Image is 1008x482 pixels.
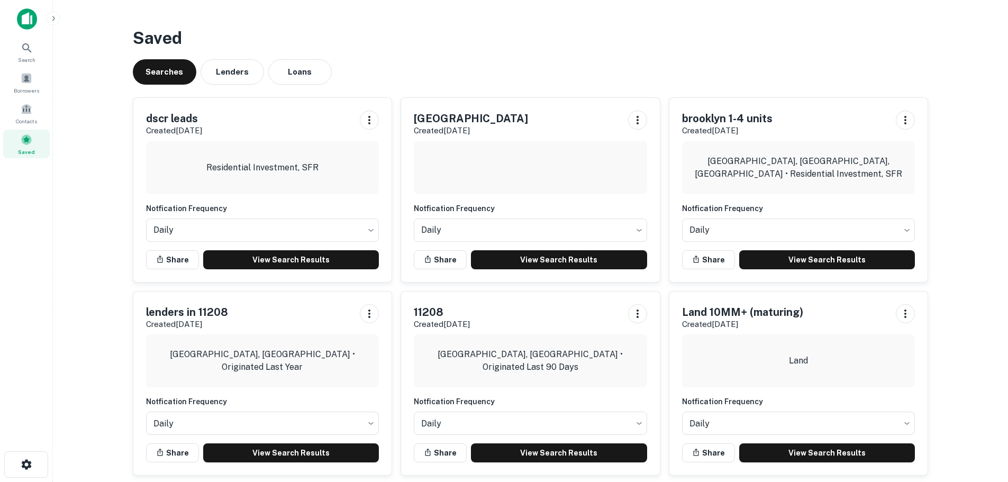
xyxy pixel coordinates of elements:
[789,354,808,367] p: Land
[203,250,379,269] a: View Search Results
[414,124,528,137] p: Created [DATE]
[414,408,647,438] div: Without label
[414,396,647,407] h6: Notfication Frequency
[471,250,647,269] a: View Search Results
[414,111,528,126] h5: [GEOGRAPHIC_DATA]
[682,111,773,126] h5: brooklyn 1-4 units
[155,348,371,374] p: [GEOGRAPHIC_DATA], [GEOGRAPHIC_DATA] • Originated Last Year
[471,443,647,462] a: View Search Results
[739,443,915,462] a: View Search Results
[146,124,202,137] p: Created [DATE]
[682,396,915,407] h6: Notfication Frequency
[691,155,907,180] p: [GEOGRAPHIC_DATA], [GEOGRAPHIC_DATA], [GEOGRAPHIC_DATA] • Residential Investment, SFR
[146,408,379,438] div: Without label
[146,443,199,462] button: Share
[682,203,915,214] h6: Notfication Frequency
[414,250,467,269] button: Share
[201,59,264,85] button: Lenders
[955,397,1008,448] iframe: Chat Widget
[18,56,35,64] span: Search
[682,318,803,331] p: Created [DATE]
[739,250,915,269] a: View Search Results
[682,215,915,245] div: Without label
[146,203,379,214] h6: Notfication Frequency
[3,68,50,97] a: Borrowers
[146,111,202,126] h5: dscr leads
[18,148,35,156] span: Saved
[682,250,735,269] button: Share
[682,443,735,462] button: Share
[3,130,50,158] a: Saved
[206,161,319,174] p: Residential Investment, SFR
[14,86,39,95] span: Borrowers
[682,124,773,137] p: Created [DATE]
[146,396,379,407] h6: Notfication Frequency
[146,250,199,269] button: Share
[414,318,470,331] p: Created [DATE]
[414,443,467,462] button: Share
[133,59,196,85] button: Searches
[414,203,647,214] h6: Notfication Frequency
[414,215,647,245] div: Without label
[146,215,379,245] div: Without label
[268,59,332,85] button: Loans
[146,304,228,320] h5: lenders in 11208
[682,304,803,320] h5: Land 10MM+ (maturing)
[3,99,50,128] a: Contacts
[3,38,50,66] a: Search
[203,443,379,462] a: View Search Results
[422,348,639,374] p: [GEOGRAPHIC_DATA], [GEOGRAPHIC_DATA] • Originated Last 90 Days
[682,408,915,438] div: Without label
[414,304,470,320] h5: 11208
[16,117,37,125] span: Contacts
[17,8,37,30] img: capitalize-icon.png
[146,318,228,331] p: Created [DATE]
[133,25,929,51] h3: Saved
